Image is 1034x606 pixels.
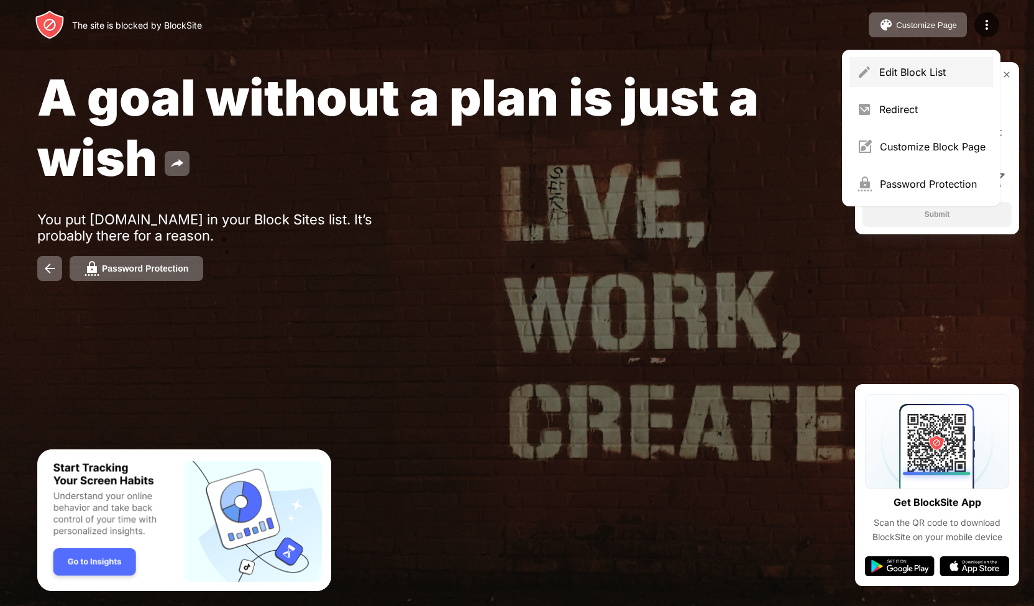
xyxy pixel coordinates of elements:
[37,211,421,244] div: You put [DOMAIN_NAME] in your Block Sites list. It’s probably there for a reason.
[1002,70,1012,80] img: rate-us-close.svg
[72,20,202,30] div: The site is blocked by BlockSite
[170,156,185,171] img: share.svg
[940,556,1009,576] img: app-store.svg
[37,449,331,592] iframe: Banner
[857,177,872,191] img: menu-password.svg
[880,178,986,190] div: Password Protection
[865,516,1009,544] div: Scan the QR code to download BlockSite on your mobile device
[102,264,188,273] div: Password Protection
[879,103,986,116] div: Redirect
[865,556,935,576] img: google-play.svg
[37,67,759,188] span: A goal without a plan is just a wish
[880,140,986,153] div: Customize Block Page
[857,65,872,80] img: menu-pencil.svg
[869,12,967,37] button: Customize Page
[35,10,65,40] img: header-logo.svg
[879,66,986,78] div: Edit Block List
[42,261,57,276] img: back.svg
[70,256,203,281] button: Password Protection
[879,17,894,32] img: pallet.svg
[857,102,872,117] img: menu-redirect.svg
[85,261,99,276] img: password.svg
[865,394,1009,489] img: qrcode.svg
[862,202,1012,227] button: Submit
[857,139,872,154] img: menu-customize.svg
[979,17,994,32] img: menu-icon.svg
[896,21,957,30] div: Customize Page
[894,494,981,512] div: Get BlockSite App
